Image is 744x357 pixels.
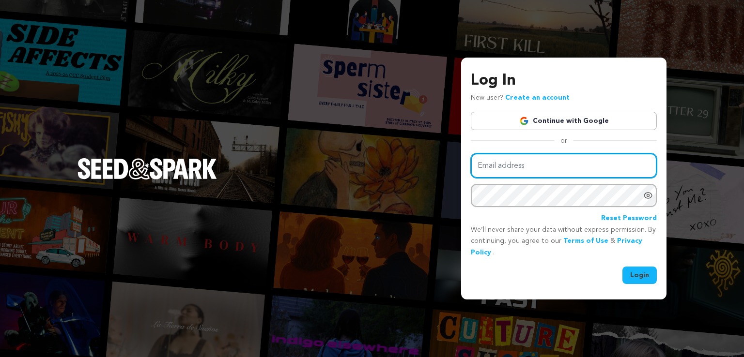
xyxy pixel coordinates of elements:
button: Login [622,267,657,284]
a: Continue with Google [471,112,657,130]
a: Seed&Spark Homepage [77,158,217,199]
img: Google logo [519,116,529,126]
div: Keywords by Traffic [107,57,163,63]
h3: Log In [471,69,657,92]
div: Domain: [DOMAIN_NAME] [25,25,107,33]
img: logo_orange.svg [15,15,23,23]
img: website_grey.svg [15,25,23,33]
input: Email address [471,153,657,178]
img: tab_keywords_by_traffic_grey.svg [96,56,104,64]
a: Reset Password [601,213,657,224]
img: tab_domain_overview_orange.svg [26,56,34,64]
div: Domain Overview [37,57,87,63]
span: or [555,136,573,146]
a: Create an account [505,94,570,101]
img: Seed&Spark Logo [77,158,217,179]
p: New user? [471,92,570,104]
div: v 4.0.25 [27,15,47,23]
a: Terms of Use [563,238,608,244]
p: We’ll never share your data without express permission. By continuing, you agree to our & . [471,224,657,259]
a: Show password as plain text. Warning: this will display your password on the screen. [643,191,653,200]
